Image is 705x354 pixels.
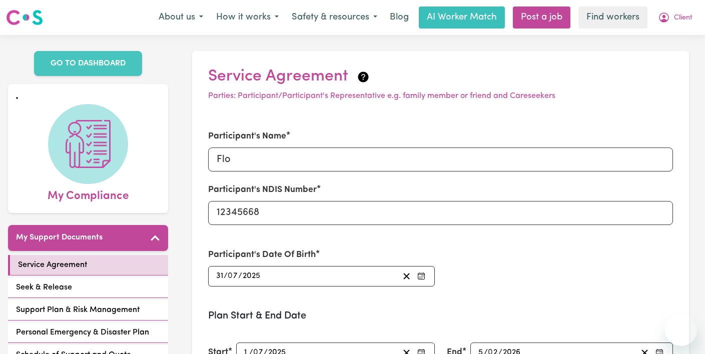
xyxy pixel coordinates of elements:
a: Find workers [578,6,647,28]
a: Careseekers logo [6,6,43,29]
h3: Plan Start & End Date [208,310,673,322]
a: Post a job [513,6,570,28]
a: Service Agreement [8,255,168,275]
a: Blog [384,6,415,28]
input: ---- [242,269,261,283]
span: My Compliance [48,184,129,205]
span: Service Agreement [18,259,87,271]
h5: My Support Documents [16,233,103,242]
span: Client [674,12,692,23]
a: Seek & Release [8,277,168,298]
a: My Compliance [16,104,160,205]
a: GO TO DASHBOARD [34,51,142,76]
span: / [238,271,242,280]
a: Personal Emergency & Disaster Plan [8,322,168,343]
button: Safety & resources [285,7,384,28]
span: Seek & Release [16,281,72,293]
button: How it works [210,7,285,28]
input: -- [229,269,239,283]
span: 0 [228,272,233,280]
button: My Account [651,7,699,28]
a: AI Worker Match [419,6,505,28]
span: Personal Emergency & Disaster Plan [16,326,149,338]
span: Support Plan & Risk Management [16,304,140,316]
p: Parties: Participant/Participant's Representative e.g. family member or friend and Careseekers [208,90,673,102]
input: -- [216,269,224,283]
button: About us [152,7,210,28]
iframe: Button to launch messaging window [665,314,697,346]
h2: Service Agreement [208,67,673,86]
button: My Support Documents [8,225,168,251]
img: Careseekers logo [6,8,43,26]
label: Participant's NDIS Number [208,183,317,196]
label: Participant's Name [208,130,286,143]
a: Support Plan & Risk Management [8,300,168,320]
span: / [224,271,228,280]
label: Participant's Date Of Birth [208,248,316,261]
